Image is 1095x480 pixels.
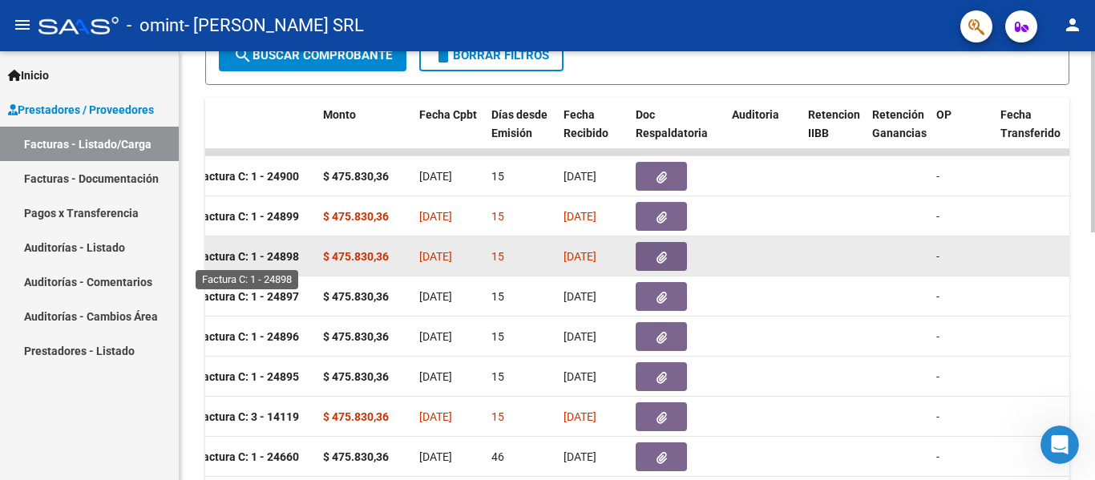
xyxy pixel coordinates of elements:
[1063,15,1082,34] mat-icon: person
[1040,426,1079,464] iframe: Intercom live chat
[802,98,866,168] datatable-header-cell: Retencion IIBB
[491,330,504,343] span: 15
[491,250,504,263] span: 15
[419,290,452,303] span: [DATE]
[323,170,389,183] strong: $ 475.830,36
[564,108,608,139] span: Fecha Recibido
[936,450,939,463] span: -
[564,370,596,383] span: [DATE]
[419,450,452,463] span: [DATE]
[936,370,939,383] span: -
[434,48,549,63] span: Borrar Filtros
[491,210,504,223] span: 15
[936,410,939,423] span: -
[936,170,939,183] span: -
[196,410,299,423] strong: Factura C: 3 - 14119
[485,98,557,168] datatable-header-cell: Días desde Emisión
[564,250,596,263] span: [DATE]
[196,370,299,383] strong: Factura C: 1 - 24895
[936,250,939,263] span: -
[866,98,930,168] datatable-header-cell: Retención Ganancias
[491,290,504,303] span: 15
[491,410,504,423] span: 15
[219,39,406,71] button: Buscar Comprobante
[196,330,299,343] strong: Factura C: 1 - 24896
[725,98,802,168] datatable-header-cell: Auditoria
[491,170,504,183] span: 15
[419,170,452,183] span: [DATE]
[323,330,389,343] strong: $ 475.830,36
[564,410,596,423] span: [DATE]
[196,210,299,223] strong: Factura C: 1 - 24899
[936,330,939,343] span: -
[323,250,389,263] strong: $ 475.830,36
[323,210,389,223] strong: $ 475.830,36
[419,39,564,71] button: Borrar Filtros
[1000,108,1061,139] span: Fecha Transferido
[808,108,860,139] span: Retencion IIBB
[732,108,779,121] span: Auditoria
[419,210,452,223] span: [DATE]
[419,108,477,121] span: Fecha Cpbt
[323,370,389,383] strong: $ 475.830,36
[8,67,49,84] span: Inicio
[419,410,452,423] span: [DATE]
[196,250,299,263] strong: Factura C: 1 - 24898
[936,290,939,303] span: -
[419,250,452,263] span: [DATE]
[413,98,485,168] datatable-header-cell: Fecha Cpbt
[196,290,299,303] strong: Factura C: 1 - 24897
[317,98,413,168] datatable-header-cell: Monto
[930,98,994,168] datatable-header-cell: OP
[323,108,356,121] span: Monto
[323,290,389,303] strong: $ 475.830,36
[564,210,596,223] span: [DATE]
[872,108,927,139] span: Retención Ganancias
[936,210,939,223] span: -
[636,108,708,139] span: Doc Respaldatoria
[148,98,317,168] datatable-header-cell: CPBT
[233,48,392,63] span: Buscar Comprobante
[323,450,389,463] strong: $ 475.830,36
[419,330,452,343] span: [DATE]
[434,46,453,65] mat-icon: delete
[564,330,596,343] span: [DATE]
[127,8,184,43] span: - omint
[323,410,389,423] strong: $ 475.830,36
[196,170,299,183] strong: Factura C: 1 - 24900
[491,450,504,463] span: 46
[13,15,32,34] mat-icon: menu
[994,98,1082,168] datatable-header-cell: Fecha Transferido
[629,98,725,168] datatable-header-cell: Doc Respaldatoria
[936,108,952,121] span: OP
[564,450,596,463] span: [DATE]
[8,101,154,119] span: Prestadores / Proveedores
[419,370,452,383] span: [DATE]
[184,8,364,43] span: - [PERSON_NAME] SRL
[196,450,299,463] strong: Factura C: 1 - 24660
[491,108,547,139] span: Días desde Emisión
[564,170,596,183] span: [DATE]
[233,46,253,65] mat-icon: search
[564,290,596,303] span: [DATE]
[557,98,629,168] datatable-header-cell: Fecha Recibido
[491,370,504,383] span: 15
